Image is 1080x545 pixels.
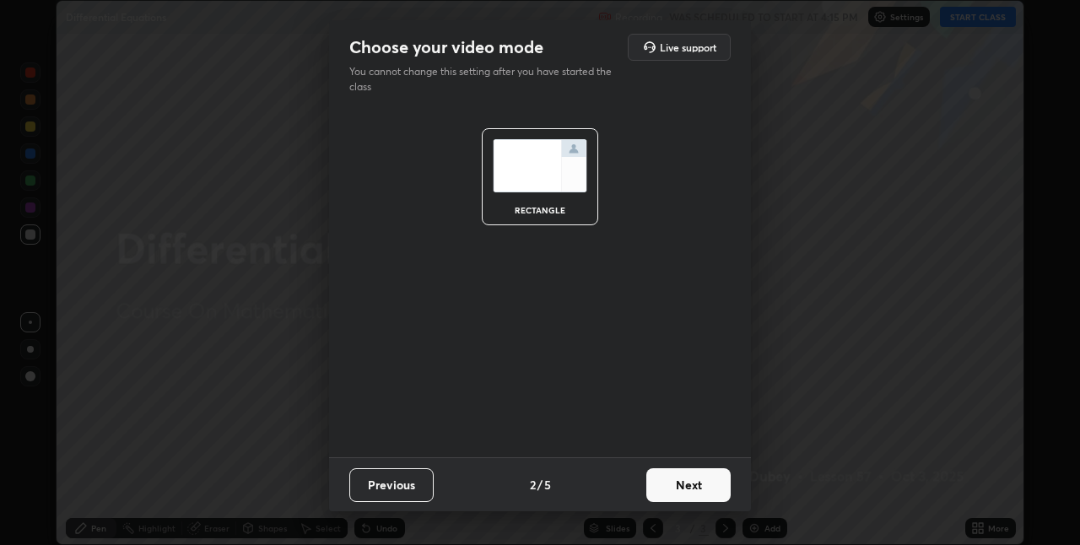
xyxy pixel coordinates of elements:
div: rectangle [506,206,574,214]
h2: Choose your video mode [349,36,543,58]
h4: / [537,476,543,494]
h5: Live support [660,42,716,52]
h4: 5 [544,476,551,494]
p: You cannot change this setting after you have started the class [349,64,623,94]
button: Previous [349,468,434,502]
h4: 2 [530,476,536,494]
button: Next [646,468,731,502]
img: normalScreenIcon.ae25ed63.svg [493,139,587,192]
